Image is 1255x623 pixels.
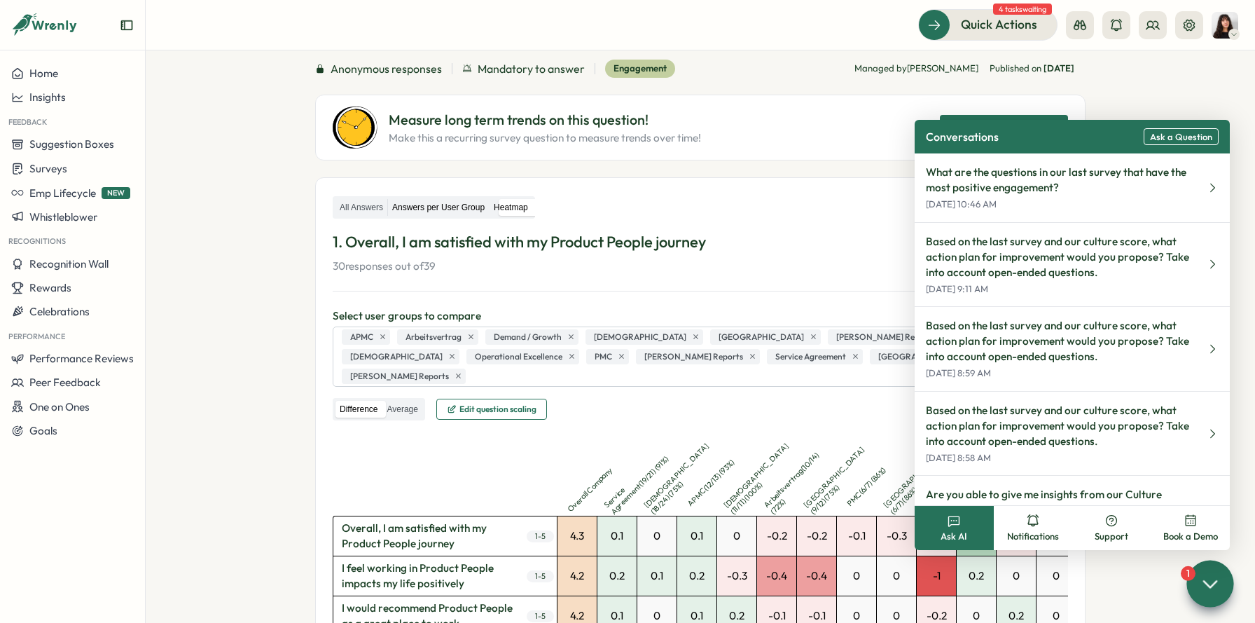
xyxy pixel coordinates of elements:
p: Make this a recurring survey question to measure trends over time! [389,130,701,146]
button: What are the questions in our last survey that have the most positive engagement?[DATE] 10:46 AM [915,153,1230,223]
div: 1 [1181,566,1195,581]
p: Arbeitsvertrag ( 10 / 14 ) ( 72 %) [762,444,835,517]
span: [PERSON_NAME] Reports [350,370,449,383]
div: -0.2 [797,516,836,556]
button: Edit question scaling [436,399,547,420]
span: Operational Excellence [475,350,562,364]
button: Book a Demo [1151,506,1230,550]
span: [DATE] [1043,62,1074,74]
span: Published on [990,62,1074,75]
span: Support [1095,530,1128,543]
div: 0.1 [677,516,716,556]
div: 0 [877,556,916,596]
div: Engagement [605,60,675,78]
p: Based on the last survey and our culture score, what action plan for improvement would you propos... [926,403,1195,449]
div: 4.3 [557,516,597,556]
span: One on Ones [29,400,90,413]
div: 0.2 [597,556,637,596]
div: -0.4 [797,556,836,596]
span: [PERSON_NAME] [907,62,978,74]
span: Anonymous responses [331,60,442,78]
p: Based on the last survey and our culture score, what action plan for improvement would you propos... [926,318,1195,364]
span: Set up recurring survey [953,116,1055,139]
div: -1 [917,556,956,596]
div: 4.2 [557,556,597,596]
button: 1 [1186,560,1233,607]
span: Insights [29,90,66,104]
p: [DATE] 10:46 AM [926,198,1195,211]
div: 0.2 [677,556,716,596]
span: Quick Actions [961,15,1037,34]
div: -0.1 [837,516,876,556]
button: Ask AI [915,506,994,550]
p: [DATE] 8:59 AM [926,367,1195,380]
p: [DATE] 8:58 AM [926,452,1195,465]
span: Performance Reviews [29,352,134,365]
button: Based on the last survey and our culture score, what action plan for improvement would you propos... [915,223,1230,308]
p: Are you able to give me insights from our Culture Scores? [926,487,1195,518]
p: Service Agreement ( 19 / 21 ) ( 91 %) [602,444,675,517]
span: Ask a Question [1150,132,1212,142]
p: [DEMOGRAPHIC_DATA] ( 18 / 24 ) ( 75 %) [642,444,715,517]
span: Suggestion Boxes [29,137,114,151]
span: Mandatory to answer [478,60,585,78]
span: Peer Feedback [29,376,101,389]
div: -0.2 [757,516,796,556]
p: 30 responses out of 39 [333,259,1068,274]
span: Rewards [29,281,71,294]
button: Set up recurring survey [940,115,1068,140]
span: Surveys [29,162,67,175]
p: 1. Overall, I am satisfied with my Product People journey [333,231,1068,253]
button: Expand sidebar [120,18,134,32]
p: Overall Company [566,449,632,514]
span: I feel working in Product People impacts my life positively [333,556,523,596]
button: Based on the last survey and our culture score, what action plan for improvement would you propos... [915,392,1230,477]
div: 0 [1036,556,1076,596]
p: Conversations [926,128,999,146]
span: [DEMOGRAPHIC_DATA] [594,331,686,344]
span: Book a Demo [1163,530,1218,543]
span: NEW [102,187,130,199]
button: Quick Actions [918,9,1058,40]
span: Demand / Growth [494,331,562,344]
span: Emp Lifecycle [29,186,96,200]
label: Average [382,401,422,418]
span: 1 - 5 [527,570,554,582]
button: Are you able to give me insights from our Culture Scores?[DATE] 8:06 AM [915,476,1230,545]
div: 0 [637,516,677,556]
button: Ask a Question [1144,128,1219,146]
label: Answers per User Group [388,199,489,217]
div: 0.1 [637,556,677,596]
span: PMC [595,350,612,364]
span: 4 tasks waiting [993,4,1052,15]
button: Support [1072,506,1151,550]
span: [GEOGRAPHIC_DATA] [719,331,804,344]
span: Ask AI [941,530,967,543]
span: Service Agreement [775,350,846,364]
span: APMC [350,331,373,344]
span: Edit question scaling [459,405,536,413]
span: 1 - 5 [527,530,554,542]
label: All Answers [335,199,387,217]
label: Difference [335,401,382,418]
button: Based on the last survey and our culture score, what action plan for improvement would you propos... [915,307,1230,392]
span: [GEOGRAPHIC_DATA] [878,350,964,364]
span: Recognition Wall [29,257,109,271]
p: [DATE] 9:11 AM [926,283,1195,296]
div: -0.4 [757,556,796,596]
p: PMC ( 6 / 7 ) ( 86 %) [845,443,911,509]
span: Arbeitsvertrag [405,331,462,344]
div: 0.1 [597,516,637,556]
button: Notifications [994,506,1073,550]
div: 0.2 [957,556,996,596]
span: [PERSON_NAME] Reports [644,350,743,364]
span: [DEMOGRAPHIC_DATA] [350,350,443,364]
img: Kelly Rosa [1212,12,1238,39]
p: [GEOGRAPHIC_DATA] ( 9 / 12 ) ( 75 %) [802,444,875,517]
p: APMC ( 12 / 13 ) ( 93 %) [686,443,751,509]
div: -0.3 [877,516,916,556]
p: What are the questions in our last survey that have the most positive engagement? [926,165,1195,196]
div: -0.3 [717,556,756,596]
